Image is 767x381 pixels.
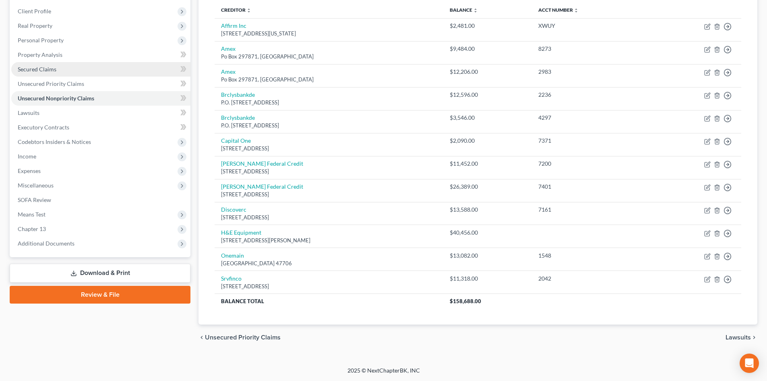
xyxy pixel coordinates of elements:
[18,225,46,232] span: Chapter 13
[538,7,579,13] a: Acct Number unfold_more
[221,137,251,144] a: Capital One
[740,354,759,373] div: Open Intercom Messenger
[198,334,205,341] i: chevron_left
[10,264,190,283] a: Download & Print
[18,138,91,145] span: Codebtors Insiders & Notices
[18,51,62,58] span: Property Analysis
[221,206,246,213] a: Discoverc
[18,167,41,174] span: Expenses
[215,294,443,308] th: Balance Total
[450,91,526,99] div: $12,596.00
[18,95,94,102] span: Unsecured Nonpriority Claims
[538,114,641,122] div: 4297
[574,8,579,13] i: unfold_more
[450,7,478,13] a: Balance unfold_more
[450,229,526,237] div: $40,456.00
[154,366,613,381] div: 2025 © NextChapterBK, INC
[221,237,436,244] div: [STREET_ADDRESS][PERSON_NAME]
[205,334,281,341] span: Unsecured Priority Claims
[221,76,436,83] div: Po Box 297871, [GEOGRAPHIC_DATA]
[538,183,641,191] div: 7401
[221,114,255,121] a: Brclysbankde
[18,8,51,15] span: Client Profile
[18,153,36,160] span: Income
[221,260,436,267] div: [GEOGRAPHIC_DATA] 47706
[246,8,251,13] i: unfold_more
[450,22,526,30] div: $2,481.00
[221,145,436,152] div: [STREET_ADDRESS]
[221,275,242,282] a: Srvfinco
[10,286,190,304] a: Review & File
[221,7,251,13] a: Creditor unfold_more
[11,193,190,207] a: SOFA Review
[221,283,436,290] div: [STREET_ADDRESS]
[221,122,436,129] div: P.O. [STREET_ADDRESS]
[18,22,52,29] span: Real Property
[538,206,641,214] div: 7161
[450,68,526,76] div: $12,206.00
[11,48,190,62] a: Property Analysis
[18,196,51,203] span: SOFA Review
[221,99,436,106] div: P.O. [STREET_ADDRESS]
[198,334,281,341] button: chevron_left Unsecured Priority Claims
[450,252,526,260] div: $13,082.00
[18,37,64,44] span: Personal Property
[221,30,436,37] div: [STREET_ADDRESS][US_STATE]
[221,214,436,221] div: [STREET_ADDRESS]
[538,275,641,283] div: 2042
[450,114,526,122] div: $3,546.00
[221,45,236,52] a: Amex
[221,229,261,236] a: H&E Equipment
[18,66,56,73] span: Secured Claims
[221,91,255,98] a: Brclysbankde
[221,191,436,198] div: [STREET_ADDRESS]
[450,160,526,168] div: $11,452.00
[538,22,641,30] div: XWUY
[473,8,478,13] i: unfold_more
[538,160,641,168] div: 7200
[11,91,190,106] a: Unsecured Nonpriority Claims
[726,334,751,341] span: Lawsuits
[450,275,526,283] div: $11,318.00
[450,137,526,145] div: $2,090.00
[538,252,641,260] div: 1548
[221,53,436,60] div: Po Box 297871, [GEOGRAPHIC_DATA]
[11,62,190,77] a: Secured Claims
[11,120,190,135] a: Executory Contracts
[18,124,69,131] span: Executory Contracts
[450,206,526,214] div: $13,588.00
[538,91,641,99] div: 2236
[726,334,757,341] button: Lawsuits chevron_right
[751,334,757,341] i: chevron_right
[221,183,303,190] a: [PERSON_NAME] Federal Credit
[221,22,246,29] a: Affirm Inc
[11,77,190,91] a: Unsecured Priority Claims
[450,183,526,191] div: $26,389.00
[221,160,303,167] a: [PERSON_NAME] Federal Credit
[18,211,45,218] span: Means Test
[221,168,436,175] div: [STREET_ADDRESS]
[11,106,190,120] a: Lawsuits
[538,137,641,145] div: 7371
[221,252,244,259] a: Onemain
[538,68,641,76] div: 2983
[18,80,84,87] span: Unsecured Priority Claims
[18,109,39,116] span: Lawsuits
[18,182,54,189] span: Miscellaneous
[18,240,74,247] span: Additional Documents
[538,45,641,53] div: 8273
[450,298,481,304] span: $158,688.00
[221,68,236,75] a: Amex
[450,45,526,53] div: $9,484.00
